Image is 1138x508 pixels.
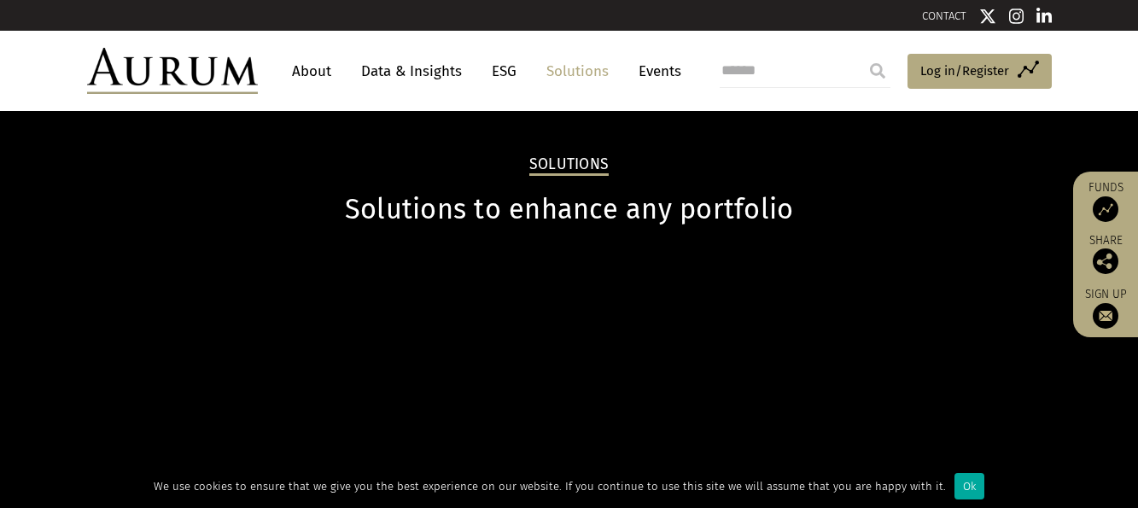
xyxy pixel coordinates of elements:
[1093,248,1118,274] img: Share this post
[1082,287,1129,329] a: Sign up
[1009,8,1024,25] img: Instagram icon
[283,55,340,87] a: About
[529,155,609,176] h2: Solutions
[630,55,681,87] a: Events
[920,61,1009,81] span: Log in/Register
[87,193,1052,226] h1: Solutions to enhance any portfolio
[483,55,525,87] a: ESG
[353,55,470,87] a: Data & Insights
[907,54,1052,90] a: Log in/Register
[538,55,617,87] a: Solutions
[922,9,966,22] a: CONTACT
[861,54,895,88] input: Submit
[1082,180,1129,222] a: Funds
[1093,196,1118,222] img: Access Funds
[1093,303,1118,329] img: Sign up to our newsletter
[1036,8,1052,25] img: Linkedin icon
[87,48,258,94] img: Aurum
[954,473,984,499] div: Ok
[979,8,996,25] img: Twitter icon
[1082,235,1129,274] div: Share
